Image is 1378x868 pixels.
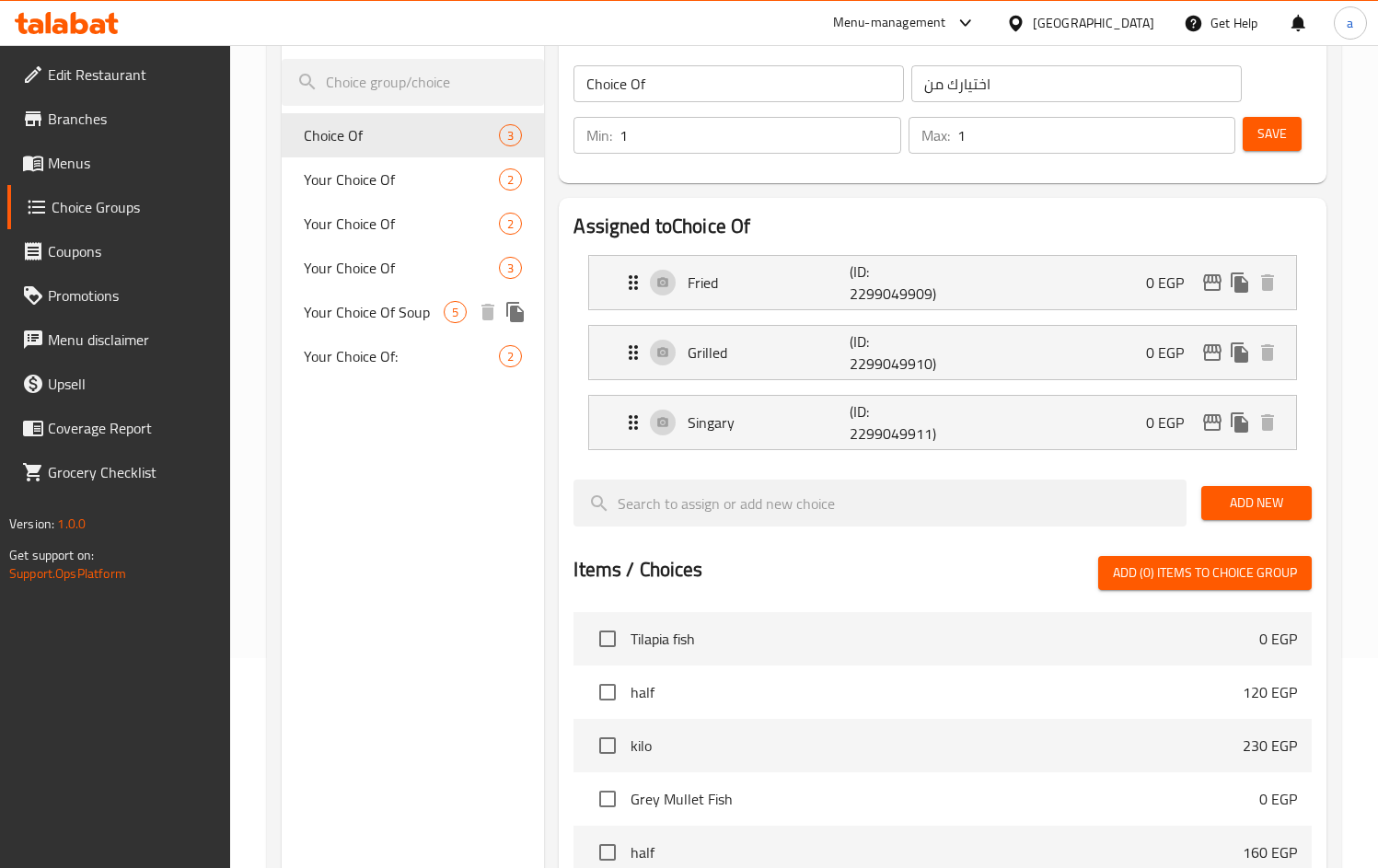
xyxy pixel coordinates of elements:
[48,64,215,86] span: Edit Restaurant
[1257,122,1287,145] span: Save
[7,52,230,97] a: Edit Restaurant
[573,213,1312,240] h2: Assigned to Choice Of
[48,284,215,307] span: Promotions
[444,301,467,323] div: Choices
[304,257,500,279] span: Your Choice Of
[1113,561,1297,584] span: Add (0) items to choice group
[1146,341,1199,364] p: 0 EGP
[589,326,1296,379] div: Expand
[304,124,500,146] span: Choice Of
[282,290,545,334] div: Your Choice Of Soup5deleteduplicate
[1254,269,1281,296] button: delete
[1347,13,1353,33] span: a
[48,373,215,395] span: Upsell
[631,735,1243,757] span: kilo
[499,124,522,146] div: Choices
[48,108,215,130] span: Branches
[1254,409,1281,436] button: delete
[7,362,230,406] a: Upsell
[588,726,627,765] span: Select choice
[631,681,1243,703] span: half
[474,298,502,326] button: delete
[1243,735,1297,757] p: 230 EGP
[502,298,529,326] button: duplicate
[1259,788,1297,810] p: 0 EGP
[588,673,627,712] span: Select choice
[9,561,126,585] a: Support.OpsPlatform
[500,260,521,277] span: 3
[1199,269,1226,296] button: edit
[1226,269,1254,296] button: duplicate
[850,330,957,375] p: (ID: 2299049910)
[7,185,230,229] a: Choice Groups
[1146,272,1199,294] p: 0 EGP
[850,400,957,445] p: (ID: 2299049911)
[1201,486,1312,520] button: Add New
[7,318,230,362] a: Menu disclaimer
[631,628,1259,650] span: Tilapia fish
[7,229,230,273] a: Coupons
[9,543,94,567] span: Get support on:
[573,480,1186,527] input: search
[1226,339,1254,366] button: duplicate
[499,213,522,235] div: Choices
[499,345,522,367] div: Choices
[631,841,1243,863] span: half
[573,318,1312,388] li: Expand
[304,301,445,323] span: Your Choice Of Soup
[688,341,850,364] p: Grilled
[282,59,545,106] input: search
[500,348,521,365] span: 2
[1146,411,1199,434] p: 0 EGP
[500,171,521,189] span: 2
[589,396,1296,449] div: Expand
[282,246,545,290] div: Your Choice Of3
[1243,681,1297,703] p: 120 EGP
[688,411,850,434] p: Singary
[588,780,627,818] span: Select choice
[631,788,1259,810] span: Grey Mullet Fish
[282,202,545,246] div: Your Choice Of2
[573,388,1312,457] li: Expand
[499,257,522,279] div: Choices
[1098,556,1312,590] button: Add (0) items to choice group
[1243,841,1297,863] p: 160 EGP
[48,240,215,262] span: Coupons
[52,196,215,218] span: Choice Groups
[9,512,54,536] span: Version:
[48,461,215,483] span: Grocery Checklist
[499,168,522,191] div: Choices
[1226,409,1254,436] button: duplicate
[589,256,1296,309] div: Expand
[573,21,1312,51] h3: Choice Of (ID: 1029617)
[282,113,545,157] div: Choice Of3
[588,619,627,658] span: Select choice
[850,260,957,305] p: (ID: 2299049909)
[1254,339,1281,366] button: delete
[1243,117,1302,151] button: Save
[7,141,230,185] a: Menus
[1199,409,1226,436] button: edit
[304,168,500,191] span: Your Choice Of
[445,304,466,321] span: 5
[833,12,946,34] div: Menu-management
[1216,492,1297,515] span: Add New
[7,406,230,450] a: Coverage Report
[7,450,230,494] a: Grocery Checklist
[282,334,545,378] div: Your Choice Of:2
[1199,339,1226,366] button: edit
[57,512,86,536] span: 1.0.0
[282,157,545,202] div: Your Choice Of2
[7,273,230,318] a: Promotions
[48,329,215,351] span: Menu disclaimer
[573,248,1312,318] li: Expand
[1033,13,1154,33] div: [GEOGRAPHIC_DATA]
[500,215,521,233] span: 2
[1259,628,1297,650] p: 0 EGP
[688,272,850,294] p: Fried
[921,124,950,146] p: Max:
[304,213,500,235] span: Your Choice Of
[48,417,215,439] span: Coverage Report
[48,152,215,174] span: Menus
[7,97,230,141] a: Branches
